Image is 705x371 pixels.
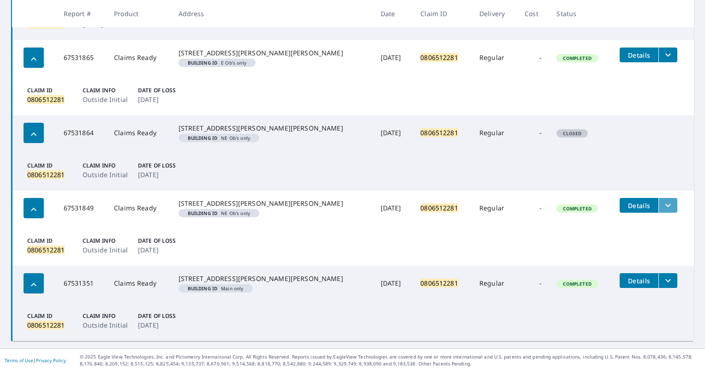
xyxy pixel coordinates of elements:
button: filesDropdownBtn-67531865 [658,48,677,62]
td: [DATE] [373,40,413,75]
mark: 0806512281 [27,245,65,254]
p: Outside Initial [83,170,134,180]
td: [DATE] [373,191,413,226]
td: - [517,40,549,75]
button: filesDropdownBtn-67531849 [658,198,677,213]
p: Outside Initial [83,95,134,104]
span: Details [625,276,653,285]
p: Date of Loss [138,237,190,245]
td: Regular [472,115,517,150]
div: [STREET_ADDRESS][PERSON_NAME][PERSON_NAME] [179,199,366,208]
td: 67531351 [56,266,107,301]
td: Claims Ready [107,266,171,301]
td: - [517,115,549,150]
span: E Ob's only [182,60,252,65]
p: Date of Loss [138,162,190,170]
td: 67531864 [56,115,107,150]
p: Claim Info [83,162,134,170]
mark: 0806512281 [27,321,65,329]
p: Claim ID [27,162,79,170]
a: Terms of Use [5,357,33,364]
button: detailsBtn-67531351 [620,273,658,288]
p: Claim ID [27,237,79,245]
p: [DATE] [138,245,190,255]
span: Details [625,51,653,60]
div: [STREET_ADDRESS][PERSON_NAME][PERSON_NAME] [179,48,366,58]
p: [DATE] [138,320,190,330]
td: - [517,191,549,226]
p: Claim Info [83,86,134,95]
td: Claims Ready [107,115,171,150]
td: - [517,266,549,301]
span: Completed [557,205,597,212]
p: | [5,358,66,363]
p: Claim ID [27,312,79,320]
span: Completed [557,55,597,61]
span: NE Ob's only [182,136,256,140]
div: [STREET_ADDRESS][PERSON_NAME][PERSON_NAME] [179,274,366,283]
td: [DATE] [373,115,413,150]
p: Date of Loss [138,86,190,95]
p: © 2025 Eagle View Technologies, Inc. and Pictometry International Corp. All Rights Reserved. Repo... [80,353,700,367]
em: Building ID [188,211,218,215]
p: Outside Initial [83,245,134,255]
td: Regular [472,191,517,226]
mark: 0806512281 [27,95,65,104]
p: Claim Info [83,237,134,245]
td: Claims Ready [107,191,171,226]
button: detailsBtn-67531849 [620,198,658,213]
td: 67531849 [56,191,107,226]
td: 67531865 [56,40,107,75]
em: Building ID [188,286,218,291]
td: Regular [472,40,517,75]
span: Details [625,201,653,210]
p: Claim Info [83,312,134,320]
p: [DATE] [138,95,190,104]
p: Date of Loss [138,312,190,320]
a: Privacy Policy [36,357,66,364]
button: detailsBtn-67531865 [620,48,658,62]
span: Closed [557,130,587,137]
p: [DATE] [138,170,190,180]
td: [DATE] [373,266,413,301]
mark: 0806512281 [420,203,458,212]
button: filesDropdownBtn-67531351 [658,273,677,288]
p: Claim ID [27,86,79,95]
span: NE Ob's only [182,211,256,215]
span: Main only [182,286,249,291]
em: Building ID [188,136,218,140]
p: Outside Initial [83,320,134,330]
td: Claims Ready [107,40,171,75]
td: Regular [472,266,517,301]
mark: 0806512281 [27,170,65,179]
span: Completed [557,281,597,287]
mark: 0806512281 [420,128,458,137]
mark: 0806512281 [420,279,458,287]
mark: 0806512281 [420,53,458,62]
em: Building ID [188,60,218,65]
div: [STREET_ADDRESS][PERSON_NAME][PERSON_NAME] [179,124,366,133]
